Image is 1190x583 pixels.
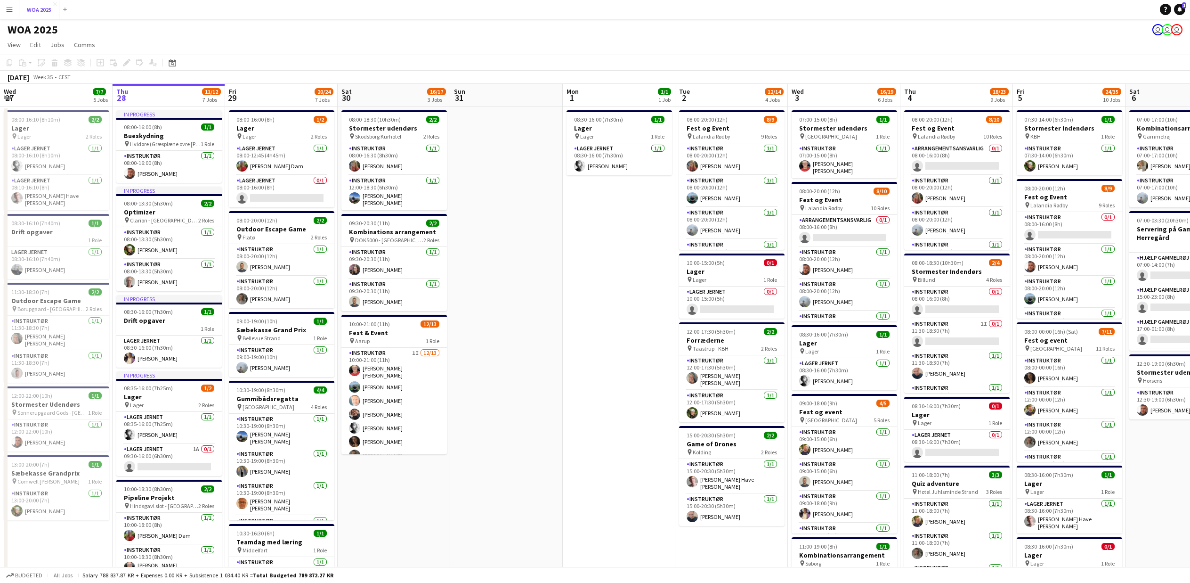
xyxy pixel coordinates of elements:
span: 08:00-16:00 (8h) [124,123,162,131]
a: 1 [1174,4,1185,15]
h3: Fest og event [792,408,897,416]
app-card-role: Instruktør1/112:00-17:30 (5h30m)[PERSON_NAME] [PERSON_NAME] [679,355,785,390]
span: 9 Roles [761,133,777,140]
app-card-role: Instruktør0/108:00-16:00 (8h) [1017,212,1122,244]
span: Lager [693,276,706,283]
span: Comms [74,41,95,49]
app-card-role: Instruktør1/108:00-20:00 (12h)[PERSON_NAME] [679,175,785,207]
h3: Lager [904,411,1010,419]
app-job-card: 09:00-19:00 (10h)1/1Sæbekasse Grand Prix Bellevue Strand1 RoleInstruktør1/109:00-19:00 (10h)[PERS... [229,312,334,377]
div: 10:00-21:00 (11h)12/13Fest & Event Aarup1 RoleInstruktør1I12/1310:00-21:00 (11h)[PERSON_NAME] [PE... [341,315,447,454]
span: Taastrup - KBH [693,345,729,352]
span: 2 Roles [311,133,327,140]
h3: Game of Drones [679,440,785,448]
span: 1 Role [313,335,327,342]
span: 09:00-19:00 (10h) [236,318,277,325]
app-job-card: 12:00-22:00 (10h)1/1Stormester Udendørs Sonnerupgaard Gods - [GEOGRAPHIC_DATA]1 RoleInstruktør1/1... [4,386,109,452]
app-card-role: Instruktør1/108:00-20:00 (12h)[PERSON_NAME] [792,279,897,311]
span: 1 Role [88,237,102,244]
app-card-role: Instruktør1/109:30-20:30 (11h)[PERSON_NAME] [341,247,447,279]
h3: Drift opgaver [4,228,109,236]
h3: Stormester Udendørs [4,400,109,409]
app-job-card: 11:30-18:30 (7h)2/2Outdoor Escape Game Borupgaard - [GEOGRAPHIC_DATA]2 RolesInstruktør1/111:30-18... [4,283,109,383]
app-card-role: Arrangementsansvarlig0/108:00-16:00 (8h) [904,143,1010,175]
app-card-role: Instruktør1/108:00-20:00 (12h) [792,311,897,343]
span: 1 Role [876,133,890,140]
app-job-card: 08:00-20:00 (12h)8/10Fest og Event Lalandia Rødby10 RolesArrangementsansvarlig0/108:00-16:00 (8h)... [904,110,1010,250]
app-card-role: Instruktør1/108:00-16:30 (8h30m)[PERSON_NAME] [341,143,447,175]
app-card-role: Instruktør1/109:30-20:30 (11h)[PERSON_NAME] [341,279,447,311]
span: 1/1 [876,116,890,123]
span: 1 Role [763,276,777,283]
span: Lalandia Rødby [805,205,843,212]
span: 08:30-16:00 (7h30m) [574,116,623,123]
span: Lager [918,419,931,427]
span: 4 Roles [986,276,1002,283]
app-card-role: Instruktør1/108:00-20:00 (12h) [904,239,1010,271]
h3: Lager [116,393,222,401]
span: 07:00-15:00 (8h) [799,116,837,123]
span: 8/9 [764,116,777,123]
app-card-role: Instruktør1/108:00-20:00 (12h) [679,239,785,271]
span: DOK5000 - [GEOGRAPHIC_DATA] [355,237,423,244]
span: 2 Roles [198,217,214,224]
app-card-role: Lager Jernet1/108:10-16:10 (8h)[PERSON_NAME] Have [PERSON_NAME] [PERSON_NAME] [4,175,109,210]
app-card-role: Instruktør1/108:00-20:00 (12h)[PERSON_NAME] [1017,276,1122,308]
span: 1/2 [201,385,214,392]
app-card-role: Instruktør1/108:00-13:30 (5h30m)[PERSON_NAME] [116,259,222,291]
app-job-card: 08:00-16:10 (8h10m)2/2Lager Lager2 RolesLager Jernet1/108:00-16:10 (8h10m)[PERSON_NAME]Lager Jern... [4,110,109,210]
app-job-card: 08:00-16:00 (8h)1/2Lager Lager2 RolesLager Jernet1/108:00-12:45 (4h45m)[PERSON_NAME] DamLager Jer... [229,110,334,207]
span: [GEOGRAPHIC_DATA] [243,403,294,411]
app-card-role: Instruktør1/108:00-20:00 (12h)[PERSON_NAME] [679,143,785,175]
app-card-role: Instruktør1I12/1310:00-21:00 (11h)[PERSON_NAME] [PERSON_NAME][PERSON_NAME][PERSON_NAME][PERSON_NA... [341,348,447,550]
span: 09:30-20:30 (11h) [349,220,390,227]
span: 1 Role [426,337,439,345]
span: Jobs [50,41,65,49]
app-card-role: Lager Jernet1/108:30-16:00 (7h30m)[PERSON_NAME] [116,336,222,368]
app-card-role: Instruktør1I0/111:30-18:30 (7h) [904,319,1010,351]
span: 12:00-17:30 (5h30m) [687,328,736,335]
div: 10:00-15:00 (5h)0/1Lager Lager1 RoleLager Jernet0/110:00-15:00 (5h) [679,254,785,319]
app-card-role: Instruktør1/108:00-20:00 (12h)[PERSON_NAME] [904,175,1010,207]
span: 8/9 [1101,185,1115,192]
app-card-role: Instruktør1/108:00-20:00 (12h)[PERSON_NAME] [792,247,897,279]
div: 12:00-17:30 (5h30m)2/2Forræderne Taastrup - KBH2 RolesInstruktør1/112:00-17:30 (5h30m)[PERSON_NAM... [679,322,785,422]
app-card-role: Lager Jernet0/108:00-16:00 (8h) [229,175,334,207]
span: 1 Role [88,409,102,416]
app-job-card: 08:30-16:00 (7h30m)1/1Lager Lager1 RoleLager Jernet1/108:30-16:00 (7h30m)[PERSON_NAME] [567,110,672,175]
div: In progress08:00-16:00 (8h)1/1Bueskydning Hvidøre (Græsplæne ovre [PERSON_NAME][GEOGRAPHIC_DATA])... [116,110,222,183]
h3: Lager [4,124,109,132]
h3: Sæbekasse Grand Prix [229,326,334,334]
span: Billund [918,276,935,283]
span: 5 Roles [874,417,890,424]
span: 1/1 [314,318,327,325]
span: Lager [130,402,144,409]
span: 7/11 [1099,328,1115,335]
span: 1 Role [201,140,214,148]
h3: Lager [567,124,672,132]
app-card-role: Instruktør1/112:00-18:30 (6h30m)[PERSON_NAME] [PERSON_NAME] [341,175,447,210]
app-card-role: Instruktør1/108:00-20:00 (12h) [1017,308,1122,340]
app-card-role: Instruktør1/108:00-13:30 (5h30m)[PERSON_NAME] [116,227,222,259]
app-card-role: Lager Jernet1/108:00-16:10 (8h10m)[PERSON_NAME] [4,143,109,175]
app-job-card: 07:00-15:00 (8h)1/1Stormester udendørs [GEOGRAPHIC_DATA]1 RoleInstruktør1/107:00-15:00 (8h)[PERSO... [792,110,897,178]
h3: Fest & Event [341,328,447,337]
app-job-card: In progress08:00-13:30 (5h30m)2/2Optimizer Clarion - [GEOGRAPHIC_DATA]2 RolesInstruktør1/108:00-1... [116,187,222,291]
app-card-role: Instruktør1/108:00-20:00 (12h)[PERSON_NAME] [229,276,334,308]
span: Edit [30,41,41,49]
app-card-role: Arrangementsansvarlig0/108:00-16:00 (8h) [792,215,897,247]
span: Lager [805,348,819,355]
app-job-card: 08:30-16:00 (7h30m)1/1Lager Lager1 RoleLager Jernet1/108:30-16:00 (7h30m)[PERSON_NAME] [792,325,897,390]
span: Gammelrøj [1143,133,1171,140]
span: [GEOGRAPHIC_DATA] [1030,345,1082,352]
span: 9 Roles [1099,202,1115,209]
span: 08:30-16:00 (7h30m) [799,331,848,338]
span: 10 Roles [871,205,890,212]
app-job-card: 08:00-20:00 (12h)2/2Outdoor Escape Game Flatø2 RolesInstruktør1/108:00-20:00 (12h)[PERSON_NAME]In... [229,211,334,308]
span: 08:35-16:00 (7h25m) [124,385,173,392]
span: 11 Roles [1096,345,1115,352]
